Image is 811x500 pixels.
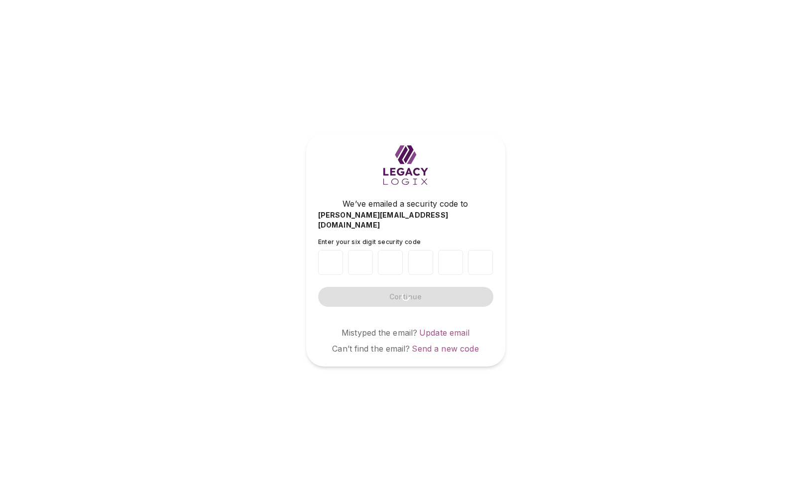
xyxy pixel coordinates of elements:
[419,328,469,338] a: Update email
[342,328,417,338] span: Mistyped the email?
[412,344,478,354] a: Send a new code
[332,344,410,354] span: Can’t find the email?
[343,198,468,210] span: We’ve emailed a security code to
[318,238,421,246] span: Enter your six digit security code
[318,210,493,230] span: [PERSON_NAME][EMAIL_ADDRESS][DOMAIN_NAME]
